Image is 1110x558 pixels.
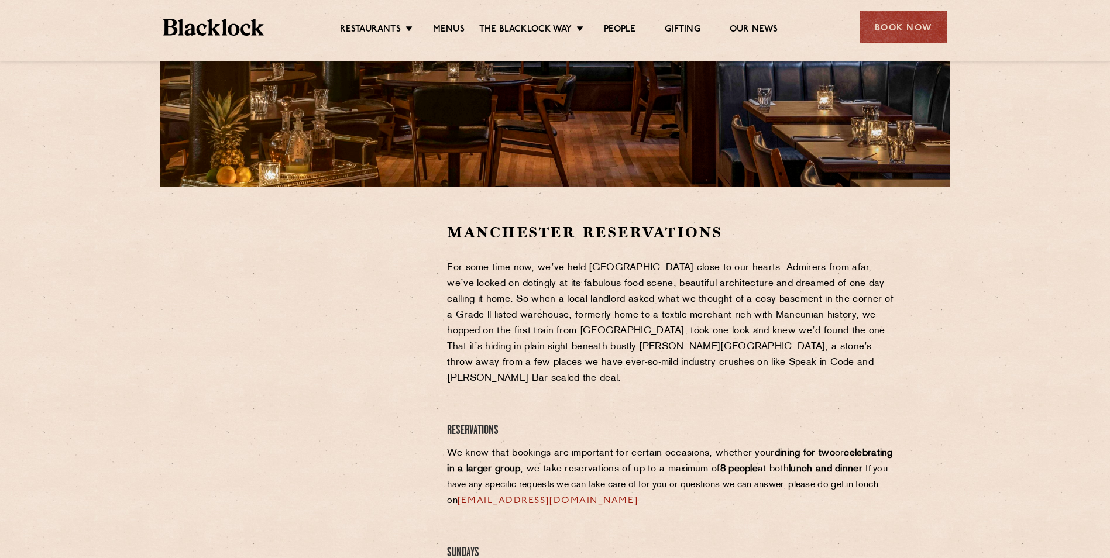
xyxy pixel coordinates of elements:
a: The Blacklock Way [479,24,572,37]
a: Restaurants [340,24,401,37]
a: Menus [433,24,465,37]
p: We know that bookings are important for certain occasions, whether your or , we take reservations... [447,446,896,509]
h4: Reservations [447,423,896,439]
a: People [604,24,635,37]
div: Book Now [860,11,947,43]
a: Gifting [665,24,700,37]
strong: dining for two [775,449,835,458]
a: [EMAIL_ADDRESS][DOMAIN_NAME] [458,496,638,505]
strong: 8 people [720,464,758,474]
span: If you have any specific requests we can take care of for you or questions we can answer, please ... [447,465,888,505]
strong: lunch and dinner [789,464,862,474]
img: BL_Textured_Logo-footer-cropped.svg [163,19,264,36]
a: Our News [730,24,778,37]
p: For some time now, we’ve held [GEOGRAPHIC_DATA] close to our hearts. Admirers from afar, we’ve lo... [447,260,896,387]
iframe: OpenTable make booking widget [256,222,387,398]
h2: Manchester Reservations [447,222,896,243]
